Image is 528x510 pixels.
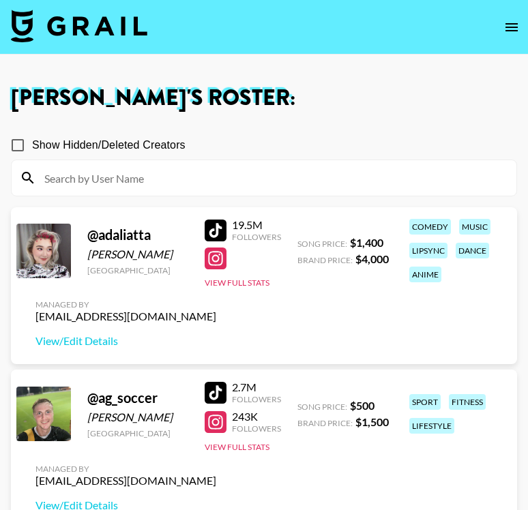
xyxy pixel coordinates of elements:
[297,239,347,249] span: Song Price:
[32,137,186,153] span: Show Hidden/Deleted Creators
[36,167,508,189] input: Search by User Name
[35,299,216,310] div: Managed By
[449,394,486,410] div: fitness
[232,394,281,404] div: Followers
[35,310,216,323] div: [EMAIL_ADDRESS][DOMAIN_NAME]
[232,380,281,394] div: 2.7M
[11,10,147,42] img: Grail Talent
[35,464,216,474] div: Managed By
[87,389,188,406] div: @ ag_soccer
[409,219,451,235] div: comedy
[87,265,188,275] div: [GEOGRAPHIC_DATA]
[297,402,347,412] span: Song Price:
[232,423,281,434] div: Followers
[355,415,389,428] strong: $ 1,500
[409,267,441,282] div: anime
[297,418,353,428] span: Brand Price:
[355,252,389,265] strong: $ 4,000
[232,410,281,423] div: 243K
[297,255,353,265] span: Brand Price:
[232,232,281,242] div: Followers
[350,236,383,249] strong: $ 1,400
[205,442,269,452] button: View Full Stats
[409,418,454,434] div: lifestyle
[87,428,188,438] div: [GEOGRAPHIC_DATA]
[459,219,490,235] div: music
[232,218,281,232] div: 19.5M
[35,474,216,487] div: [EMAIL_ADDRESS][DOMAIN_NAME]
[409,394,441,410] div: sport
[409,243,448,258] div: lipsync
[205,277,269,288] button: View Full Stats
[35,334,216,348] a: View/Edit Details
[456,243,489,258] div: dance
[498,14,525,41] button: open drawer
[350,399,375,412] strong: $ 500
[87,247,188,261] div: [PERSON_NAME]
[87,410,188,424] div: [PERSON_NAME]
[11,87,517,109] h1: [PERSON_NAME] 's Roster:
[87,226,188,243] div: @ adaliatta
